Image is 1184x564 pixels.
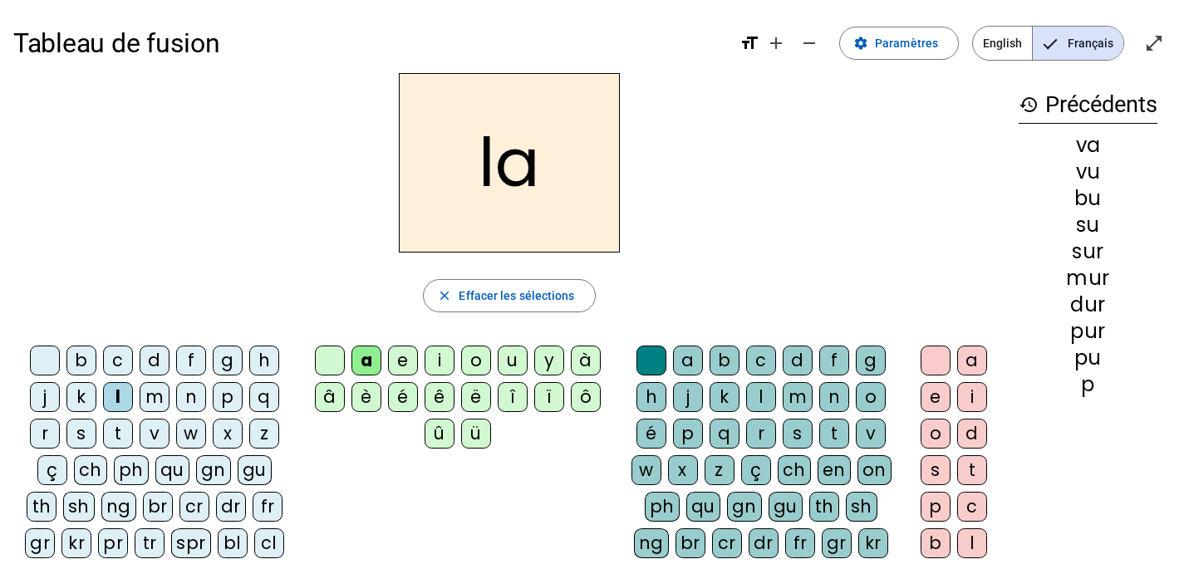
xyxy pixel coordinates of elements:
div: br [676,528,705,558]
div: gu [769,492,803,522]
button: Paramètres [839,27,959,60]
div: pur [1019,321,1157,341]
div: q [710,419,739,449]
div: d [783,346,813,375]
div: i [957,382,987,412]
div: y [534,346,564,375]
div: v [140,419,169,449]
div: t [957,455,987,485]
div: gn [196,455,231,485]
div: w [631,455,661,485]
div: h [249,346,279,375]
div: ç [37,455,67,485]
mat-button-toggle-group: Language selection [972,26,1124,61]
div: gu [238,455,272,485]
div: h [636,382,666,412]
div: ë [461,382,491,412]
span: Français [1033,27,1123,60]
div: g [856,346,886,375]
div: â [315,382,345,412]
mat-icon: history [1019,95,1039,115]
div: cr [712,528,742,558]
div: s [921,455,951,485]
div: cl [254,528,284,558]
h1: Tableau de fusion [13,17,726,70]
div: su [1019,215,1157,235]
div: s [783,419,813,449]
div: n [176,382,206,412]
div: on [857,455,892,485]
div: a [673,346,703,375]
div: x [668,455,698,485]
div: u [498,346,528,375]
div: mur [1019,268,1157,288]
div: r [746,419,776,449]
div: a [957,346,987,375]
span: English [973,27,1032,60]
span: Effacer les sélections [459,286,574,306]
div: a [351,346,381,375]
div: é [636,419,666,449]
button: Entrer en plein écran [1137,27,1171,60]
div: br [143,492,173,522]
div: p [921,492,951,522]
div: gr [25,528,55,558]
div: ch [74,455,107,485]
div: è [351,382,381,412]
button: Augmenter la taille de la police [759,27,793,60]
div: p [213,382,243,412]
button: Diminuer la taille de la police [793,27,826,60]
div: b [710,346,739,375]
div: qu [155,455,189,485]
div: va [1019,135,1157,155]
div: ph [645,492,680,522]
mat-icon: remove [799,33,819,53]
div: z [249,419,279,449]
div: cr [179,492,209,522]
mat-icon: close [437,288,452,303]
div: s [66,419,96,449]
div: ê [425,382,454,412]
div: ô [571,382,601,412]
div: qu [686,492,720,522]
mat-icon: format_size [739,33,759,53]
div: kr [858,528,888,558]
div: e [921,382,951,412]
div: fr [253,492,282,522]
div: vu [1019,162,1157,182]
span: Paramètres [875,33,938,53]
div: dr [216,492,246,522]
div: p [673,419,703,449]
div: t [819,419,849,449]
div: d [140,346,169,375]
div: b [921,528,951,558]
div: sur [1019,242,1157,262]
div: t [103,419,133,449]
div: ï [534,382,564,412]
div: à [571,346,601,375]
div: ph [114,455,149,485]
div: û [425,419,454,449]
h3: Précédents [1019,86,1157,124]
div: m [140,382,169,412]
div: g [213,346,243,375]
div: j [673,382,703,412]
div: pr [98,528,128,558]
div: o [921,419,951,449]
div: o [461,346,491,375]
div: b [66,346,96,375]
div: bu [1019,189,1157,208]
div: l [746,382,776,412]
div: q [249,382,279,412]
div: ng [101,492,136,522]
div: ch [778,455,811,485]
div: spr [171,528,211,558]
h2: la [399,73,620,253]
div: n [819,382,849,412]
div: r [30,419,60,449]
div: ng [634,528,669,558]
div: w [176,419,206,449]
div: k [710,382,739,412]
div: kr [61,528,91,558]
div: ç [741,455,771,485]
